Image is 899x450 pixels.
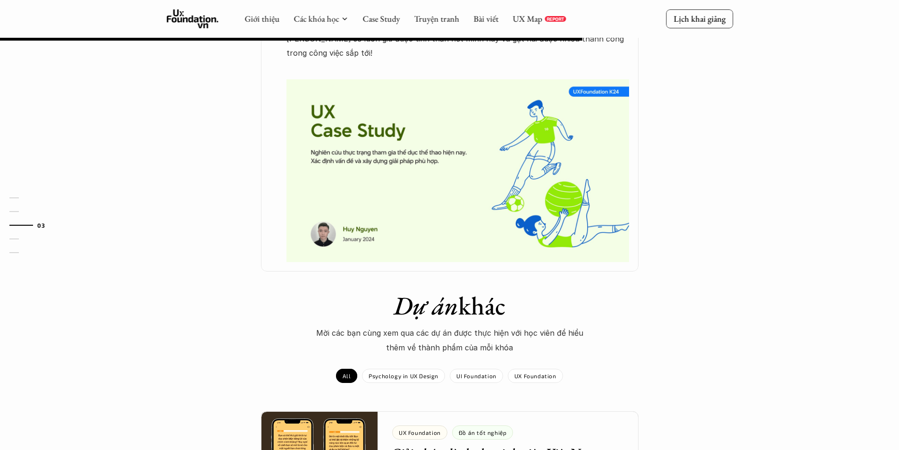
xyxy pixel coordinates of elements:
[9,220,54,231] a: 03
[514,373,556,379] p: UX Foundation
[473,13,498,24] a: Bài viết
[244,13,279,24] a: Giới thiệu
[673,13,725,24] p: Lịch khai giảng
[37,221,45,228] strong: 03
[513,13,542,24] a: UX Map
[285,290,615,321] h1: khác
[414,13,459,24] a: Truyện tranh
[546,16,564,22] p: REPORT
[545,16,566,22] a: REPORT
[394,289,458,322] em: Dự án
[343,373,351,379] p: All
[362,13,400,24] a: Case Study
[286,32,629,60] p: [PERSON_NAME] sẽ luôn giữ được tinh thần hết mình này và gặt hái được nhiều thành công trong công...
[308,326,591,355] p: Mời các bạn cùng xem qua các dự án được thực hiện với học viên để hiểu thêm về thành phẩm của mỗi...
[369,373,438,379] p: Psychology in UX Design
[294,13,339,24] a: Các khóa học
[456,373,496,379] p: UI Foundation
[666,9,733,28] a: Lịch khai giảng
